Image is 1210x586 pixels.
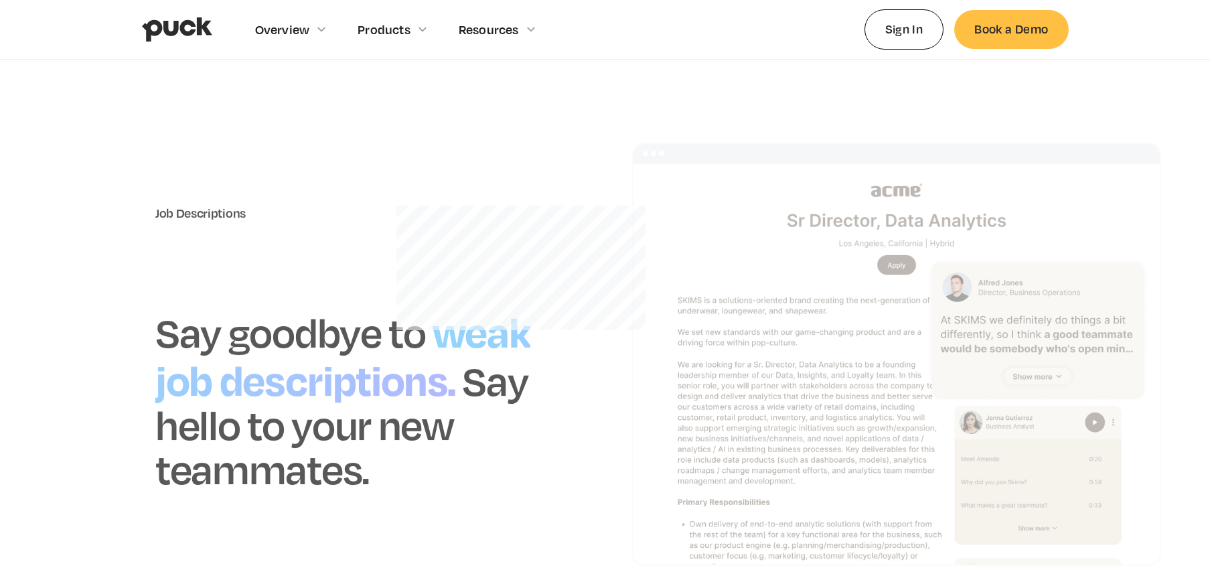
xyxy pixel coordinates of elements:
[358,22,410,37] div: Products
[459,22,519,37] div: Resources
[155,206,579,220] div: Job Descriptions
[864,9,944,49] a: Sign In
[155,355,528,494] h1: Say hello to your new teammates.
[155,301,530,407] h1: weak job descriptions.
[155,307,426,357] h1: Say goodbye to
[954,10,1068,48] a: Book a Demo
[255,22,310,37] div: Overview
